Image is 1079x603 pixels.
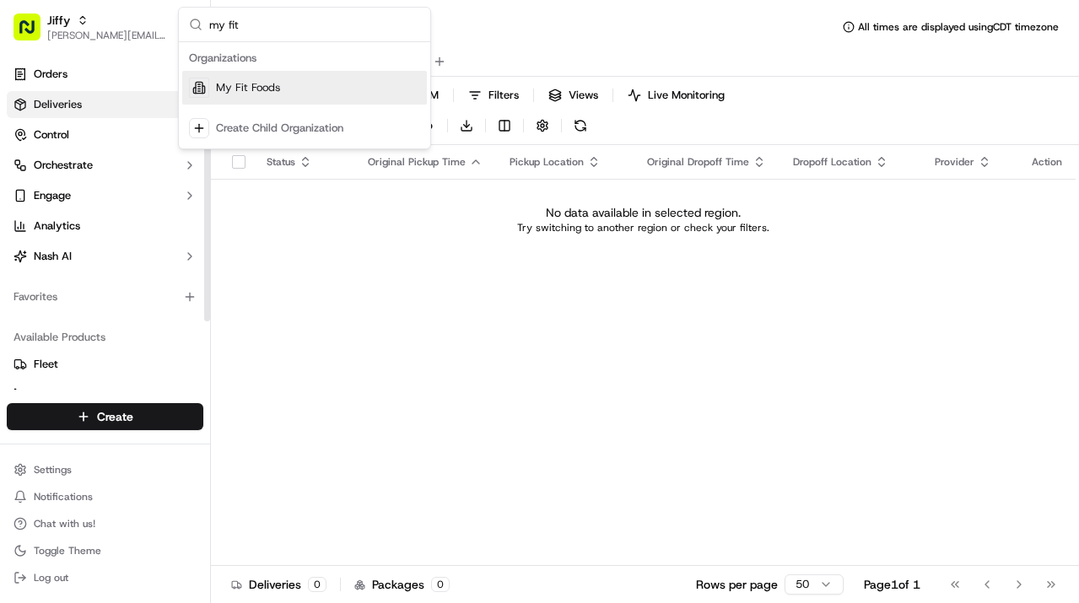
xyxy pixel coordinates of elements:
[546,204,741,221] p: No data available in selected region.
[431,577,450,592] div: 0
[34,127,69,143] span: Control
[7,351,203,378] button: Fleet
[7,485,203,509] button: Notifications
[287,166,307,186] button: Start new chat
[34,245,129,261] span: Knowledge Base
[488,88,519,103] span: Filters
[47,12,70,29] button: Jiffy
[7,566,203,590] button: Log out
[34,490,93,503] span: Notifications
[569,114,592,137] button: Refresh
[354,576,450,593] div: Packages
[34,571,68,584] span: Log out
[7,243,203,270] button: Nash AI
[47,29,168,42] button: [PERSON_NAME][EMAIL_ADDRESS][DOMAIN_NAME]
[57,161,277,178] div: Start new chat
[34,67,67,82] span: Orders
[168,286,204,299] span: Pylon
[216,121,343,136] div: Create Child Organization
[368,155,466,169] span: Original Pickup Time
[179,42,430,148] div: Suggestions
[216,80,280,95] span: My Fit Foods
[159,245,271,261] span: API Documentation
[461,83,526,107] button: Filters
[7,381,203,408] button: Promise
[10,238,136,268] a: 📗Knowledge Base
[34,463,72,476] span: Settings
[864,576,920,593] div: Page 1 of 1
[1032,155,1062,169] div: Action
[17,161,47,191] img: 1736555255976-a54dd68f-1ca7-489b-9aae-adbdc363a1c4
[57,178,213,191] div: We're available if you need us!
[569,88,598,103] span: Views
[7,283,203,310] div: Favorites
[34,544,101,557] span: Toggle Theme
[7,182,203,209] button: Engage
[209,8,420,41] input: Search...
[34,218,80,234] span: Analytics
[17,67,307,94] p: Welcome 👋
[541,83,606,107] button: Views
[647,155,749,169] span: Original Dropoff Time
[119,285,204,299] a: Powered byPylon
[620,83,732,107] button: Live Monitoring
[7,7,175,47] button: Jiffy[PERSON_NAME][EMAIL_ADDRESS][DOMAIN_NAME]
[13,357,197,372] a: Fleet
[34,517,95,530] span: Chat with us!
[44,109,304,127] input: Got a question? Start typing here...
[34,97,82,112] span: Deliveries
[7,403,203,430] button: Create
[7,121,203,148] button: Control
[7,213,203,240] a: Analytics
[648,88,725,103] span: Live Monitoring
[136,238,278,268] a: 💻API Documentation
[793,155,871,169] span: Dropoff Location
[143,246,156,260] div: 💻
[7,91,203,118] a: Deliveries
[97,408,133,425] span: Create
[696,576,778,593] p: Rows per page
[7,512,203,536] button: Chat with us!
[858,20,1059,34] span: All times are displayed using CDT timezone
[13,387,197,402] a: Promise
[231,576,326,593] div: Deliveries
[34,188,71,203] span: Engage
[17,246,30,260] div: 📗
[510,155,584,169] span: Pickup Location
[17,17,51,51] img: Nash
[267,155,295,169] span: Status
[517,221,769,234] p: Try switching to another region or check your filters.
[7,539,203,563] button: Toggle Theme
[7,152,203,179] button: Orchestrate
[7,324,203,351] div: Available Products
[7,61,203,88] a: Orders
[935,155,974,169] span: Provider
[34,387,73,402] span: Promise
[308,577,326,592] div: 0
[34,249,72,264] span: Nash AI
[7,458,203,482] button: Settings
[34,357,58,372] span: Fleet
[34,158,93,173] span: Orchestrate
[182,46,427,71] div: Organizations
